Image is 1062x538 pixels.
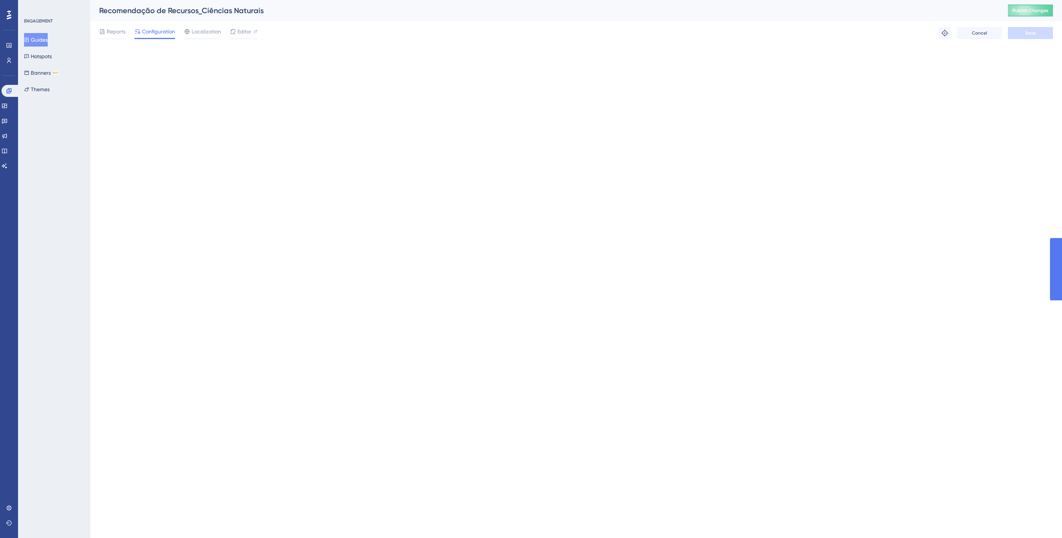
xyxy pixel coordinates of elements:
span: Reports [107,27,125,36]
iframe: UserGuiding AI Assistant Launcher [1030,508,1053,531]
span: Configuration [142,27,175,36]
span: Save [1025,30,1036,36]
button: Publish Changes [1008,5,1053,17]
button: Themes [24,83,50,96]
button: BannersBETA [24,66,59,80]
button: Cancel [957,27,1002,39]
button: Hotspots [24,50,52,63]
div: Recomendação de Recursos_Ciências Naturais [99,5,989,16]
span: Cancel [972,30,987,36]
span: Editor [237,27,251,36]
div: ENGAGEMENT [24,18,53,24]
button: Save [1008,27,1053,39]
button: Guides [24,33,48,47]
span: Localization [192,27,221,36]
span: Publish Changes [1012,8,1048,14]
div: BETA [52,71,59,75]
